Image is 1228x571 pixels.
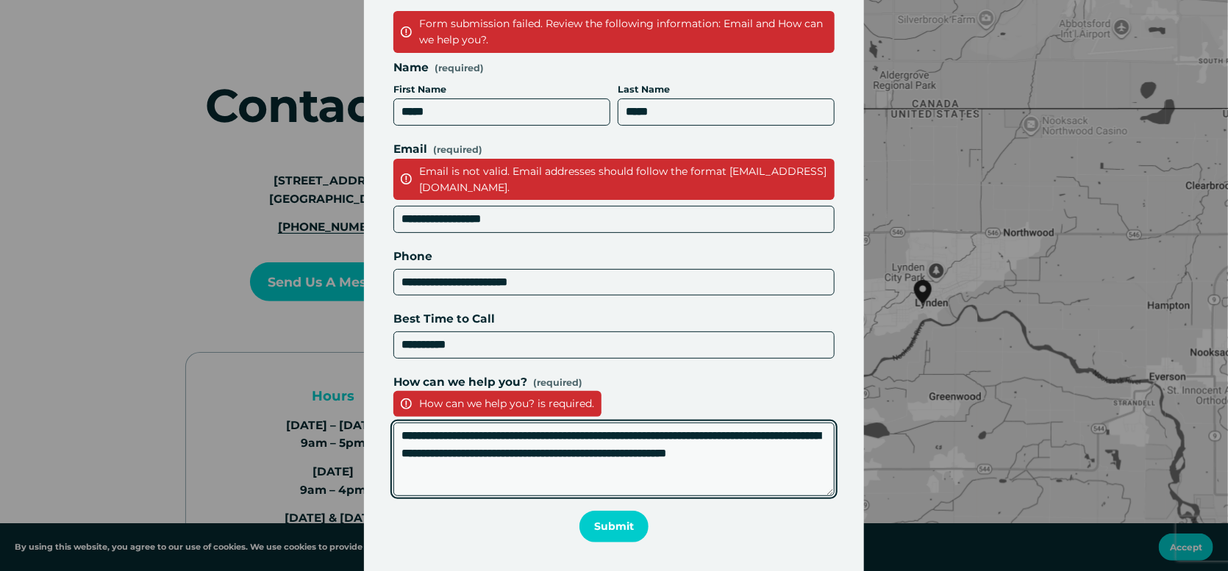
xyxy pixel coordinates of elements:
[393,82,610,98] div: First Name
[393,59,429,77] span: Name
[393,140,427,159] span: Email
[393,310,495,328] span: Best Time to Call
[393,159,835,201] p: Email is not valid. Email addresses should follow the format [EMAIL_ADDRESS][DOMAIN_NAME].
[435,64,484,73] span: (required)
[393,11,835,53] p: Form submission failed. Review the following information: Email and How can we help you?.
[579,511,648,542] button: SubmitSubmit
[533,376,582,390] span: (required)
[433,143,482,157] span: (required)
[594,520,634,533] span: Submit
[393,248,432,266] span: Phone
[393,391,601,416] p: How can we help you? is required.
[393,373,527,392] span: How can we help you?
[618,82,835,98] div: Last Name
